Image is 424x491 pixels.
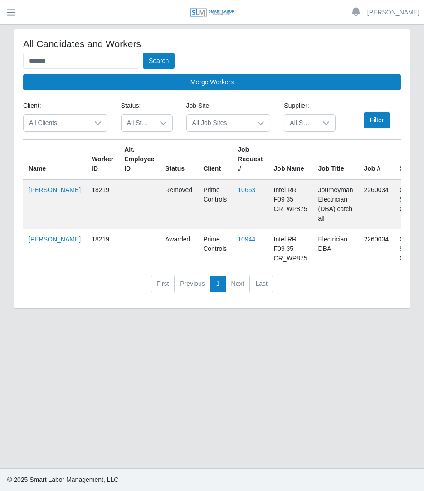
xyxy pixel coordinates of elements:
h4: All Candidates and Workers [23,38,401,49]
th: Status [160,140,198,180]
td: Intel RR F09 35 CR_WP875 [268,179,313,229]
a: [PERSON_NAME] [29,236,81,243]
th: Job Name [268,140,313,180]
th: Job Title [312,140,358,180]
span: All Clients [24,115,89,131]
td: Journeyman Electrician (DBA) catch all [312,179,358,229]
td: 2260034 [359,179,395,229]
th: Job Request # [232,140,268,180]
th: Alt. Employee ID [119,140,160,180]
td: 18219 [86,179,119,229]
span: All Suppliers [284,115,317,131]
span: © 2025 Smart Labor Management, LLC [7,476,118,483]
td: awarded [160,229,198,269]
td: Prime Controls [198,179,232,229]
button: Search [143,53,175,69]
td: Prime Controls [198,229,232,269]
a: 10653 [238,186,255,193]
a: [PERSON_NAME] [367,8,419,17]
a: 10944 [238,236,255,243]
th: Client [198,140,232,180]
td: Intel RR F09 35 CR_WP875 [268,229,313,269]
button: Merge Workers [23,74,401,90]
th: Worker ID [86,140,119,180]
a: [PERSON_NAME] [29,186,81,193]
td: 2260034 [359,229,395,269]
label: Status: [121,101,141,111]
label: Job Site: [186,101,211,111]
button: Filter [364,112,390,128]
span: All Job Sites [187,115,252,131]
th: Job # [359,140,395,180]
label: Client: [23,101,41,111]
td: 18219 [86,229,119,269]
span: All Statuses [122,115,154,131]
label: Supplier: [284,101,309,111]
td: Electrician DBA [312,229,358,269]
td: removed [160,179,198,229]
a: 1 [210,276,226,292]
nav: pagination [23,276,401,299]
img: SLM Logo [190,8,235,18]
th: Name [23,140,86,180]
